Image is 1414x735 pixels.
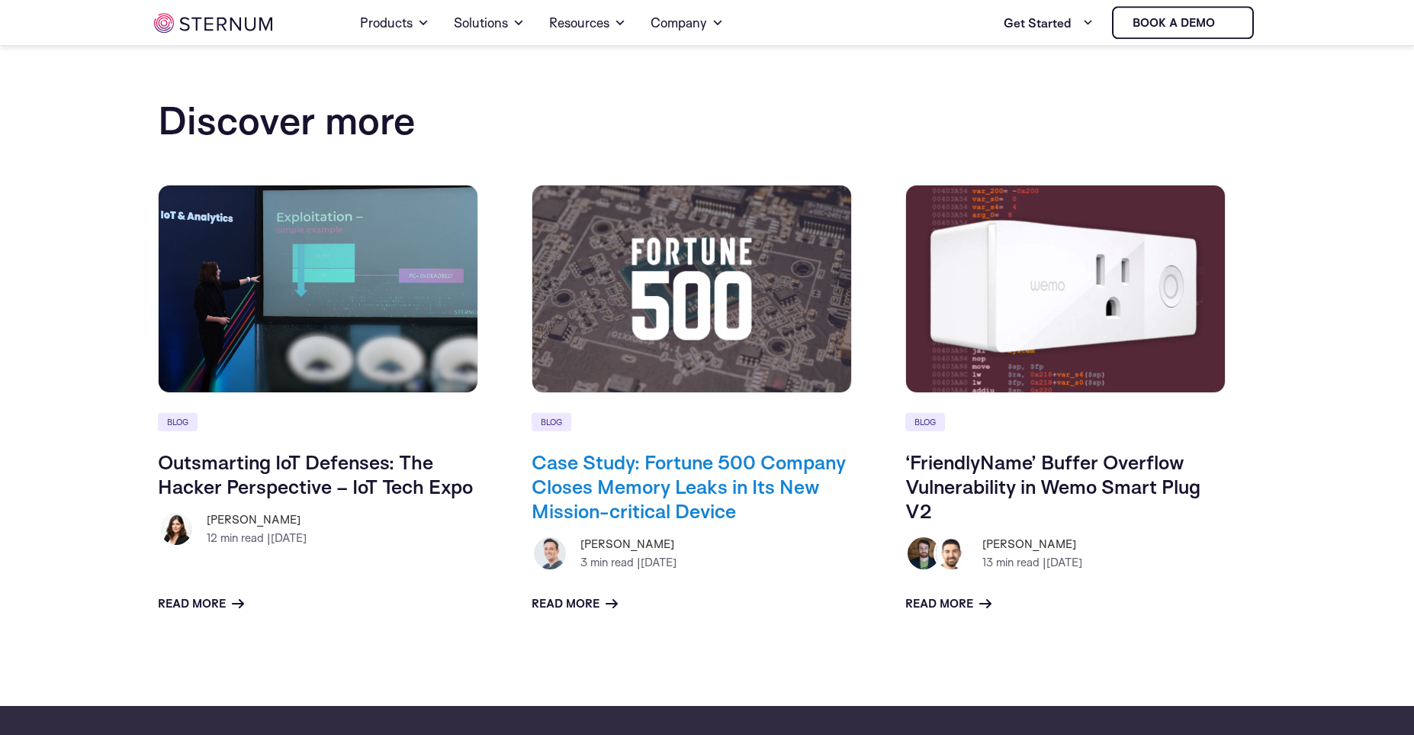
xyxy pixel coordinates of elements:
[549,2,626,44] a: Resources
[1004,8,1094,38] a: Get Started
[158,595,244,613] a: Read more
[158,413,198,431] a: Blog
[158,98,1256,142] h2: Discover more
[454,2,525,44] a: Solutions
[154,13,272,33] img: sternum iot
[207,511,307,529] h6: [PERSON_NAME]
[532,185,852,394] img: Case Study: Fortune 500 Company Closes Memory Leaks in Its New Mission-critical Device
[271,530,307,545] span: [DATE]
[982,553,1082,572] p: min read |
[580,553,676,572] p: min read |
[934,535,970,572] img: Reuven Yakar
[207,530,217,545] span: 12
[158,450,473,498] a: Outsmarting IoT Defenses: The Hacker Perspective – IoT Tech Expo
[580,535,676,553] h6: [PERSON_NAME]
[360,2,429,44] a: Products
[651,2,724,44] a: Company
[1046,555,1082,569] span: [DATE]
[532,595,618,613] a: Read more
[158,511,194,547] img: Natali Tshuva
[532,535,568,572] img: Igal Zeifman
[1112,6,1254,39] a: Book a demo
[158,185,478,394] img: Outsmarting IoT Defenses: The Hacker Perspective – IoT Tech Expo
[905,413,945,431] a: Blog
[532,450,846,523] a: Case Study: Fortune 500 Company Closes Memory Leaks in Its New Mission-critical Device
[905,595,991,613] a: Read more
[580,555,587,569] span: 3
[1221,17,1233,29] img: sternum iot
[532,413,571,431] a: Blog
[905,185,1226,394] img: ‘FriendlyName’ Buffer Overflow Vulnerability in Wemo Smart Plug V2
[207,529,307,547] p: min read |
[641,555,676,569] span: [DATE]
[905,450,1200,523] a: ‘FriendlyName’ Buffer Overflow Vulnerability in Wemo Smart Plug V2
[905,535,942,572] img: Amit Serper
[982,555,993,569] span: 13
[982,535,1082,553] h6: [PERSON_NAME]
